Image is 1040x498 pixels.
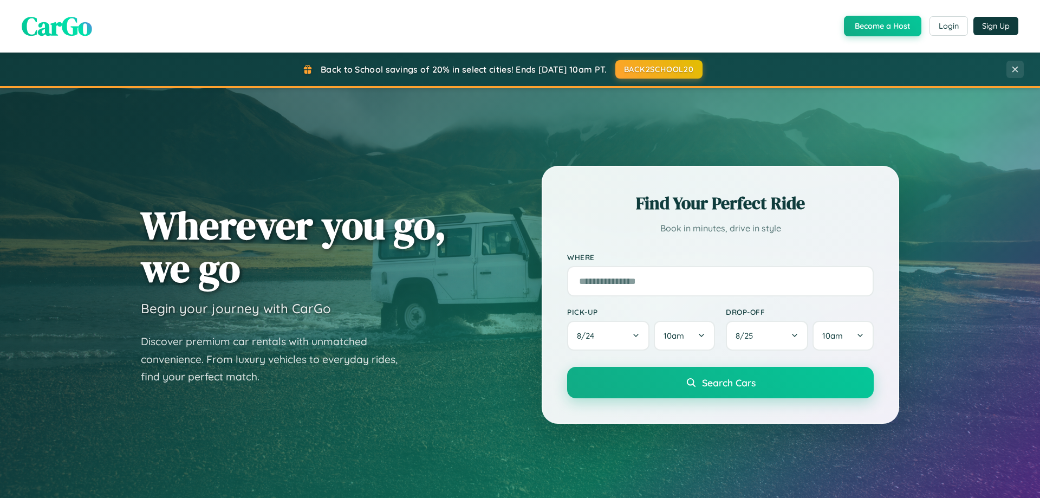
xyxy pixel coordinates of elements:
button: Login [929,16,968,36]
span: Search Cars [702,377,756,389]
p: Book in minutes, drive in style [567,221,874,236]
h3: Begin your journey with CarGo [141,300,331,316]
button: 8/24 [567,321,649,351]
span: 10am [664,331,684,341]
span: CarGo [22,8,92,44]
span: 10am [822,331,843,341]
label: Drop-off [726,307,874,316]
h1: Wherever you go, we go [141,204,446,289]
button: 8/25 [726,321,808,351]
span: Back to School savings of 20% in select cities! Ends [DATE] 10am PT. [321,64,607,75]
h2: Find Your Perfect Ride [567,191,874,215]
span: 8 / 25 [736,331,758,341]
button: Become a Host [844,16,921,36]
label: Pick-up [567,307,715,316]
p: Discover premium car rentals with unmatched convenience. From luxury vehicles to everyday rides, ... [141,333,412,386]
button: 10am [812,321,874,351]
button: BACK2SCHOOL20 [615,60,703,79]
label: Where [567,253,874,262]
span: 8 / 24 [577,331,600,341]
button: 10am [654,321,715,351]
button: Search Cars [567,367,874,398]
button: Sign Up [973,17,1018,35]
